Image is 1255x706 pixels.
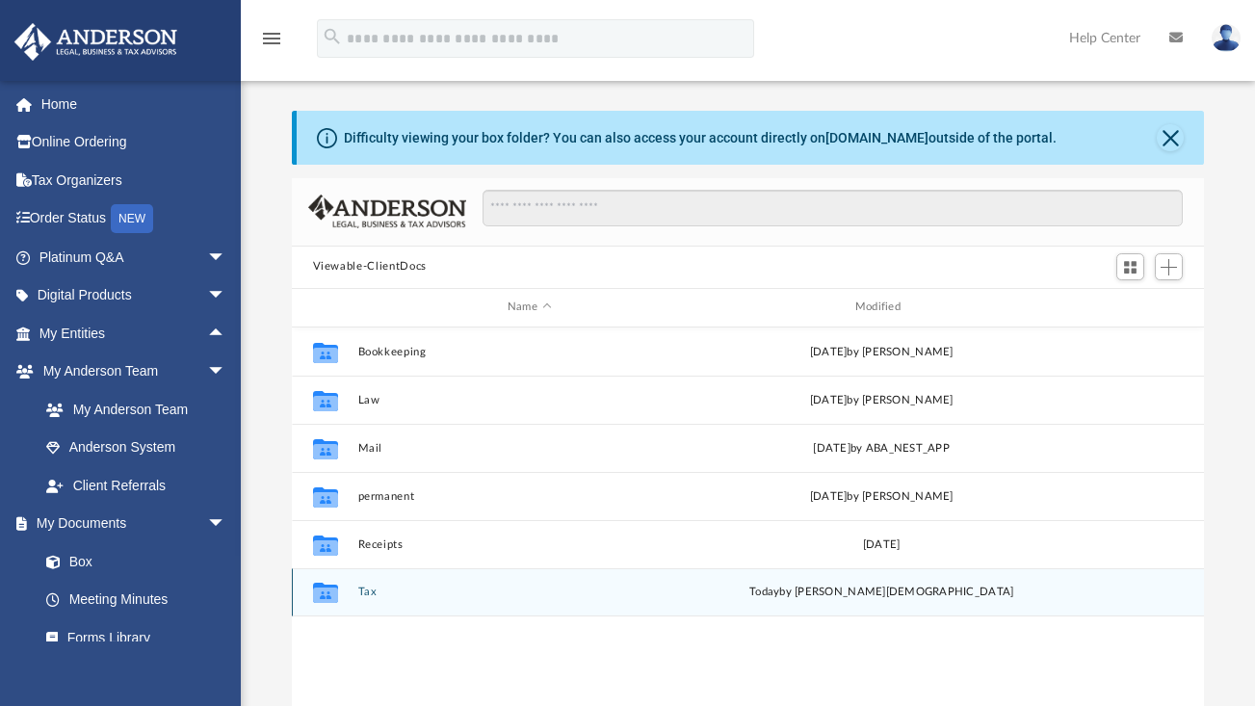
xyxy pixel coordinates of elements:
div: [DATE] by [PERSON_NAME] [710,391,1054,408]
a: My Anderson Teamarrow_drop_down [13,353,246,391]
input: Search files and folders [483,190,1183,226]
div: NEW [111,204,153,233]
a: [DOMAIN_NAME] [825,130,928,145]
span: arrow_drop_down [207,505,246,544]
a: Digital Productsarrow_drop_down [13,276,255,315]
a: Online Ordering [13,123,255,162]
span: arrow_drop_down [207,353,246,392]
a: Order StatusNEW [13,199,255,239]
div: [DATE] [710,536,1054,553]
a: Box [27,542,236,581]
button: permanent [357,490,701,503]
span: arrow_drop_down [207,276,246,316]
a: Forms Library [27,618,236,657]
button: Viewable-ClientDocs [313,258,427,275]
div: [DATE] by [PERSON_NAME] [710,343,1054,360]
a: My Documentsarrow_drop_down [13,505,246,543]
button: Add [1155,253,1184,280]
a: Client Referrals [27,466,246,505]
button: Law [357,394,701,406]
div: Name [356,299,700,316]
div: Difficulty viewing your box folder? You can also access your account directly on outside of the p... [344,128,1057,148]
img: User Pic [1212,24,1241,52]
button: Bookkeeping [357,346,701,358]
a: My Anderson Team [27,390,236,429]
i: search [322,26,343,47]
a: menu [260,37,283,50]
button: Tax [357,586,701,598]
div: Modified [709,299,1053,316]
button: Switch to Grid View [1116,253,1145,280]
a: Tax Organizers [13,161,255,199]
div: [DATE] by [PERSON_NAME] [710,487,1054,505]
button: Close [1157,124,1184,151]
a: My Entitiesarrow_drop_up [13,314,255,353]
a: Platinum Q&Aarrow_drop_down [13,238,255,276]
img: Anderson Advisors Platinum Portal [9,23,183,61]
div: id [300,299,348,316]
a: Meeting Minutes [27,581,246,619]
span: today [749,587,779,597]
button: Receipts [357,538,701,551]
div: by [PERSON_NAME][DEMOGRAPHIC_DATA] [710,584,1054,601]
button: Mail [357,442,701,455]
div: [DATE] by ABA_NEST_APP [710,439,1054,457]
a: Home [13,85,255,123]
a: Anderson System [27,429,246,467]
div: id [1061,299,1196,316]
span: arrow_drop_down [207,238,246,277]
span: arrow_drop_up [207,314,246,353]
i: menu [260,27,283,50]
